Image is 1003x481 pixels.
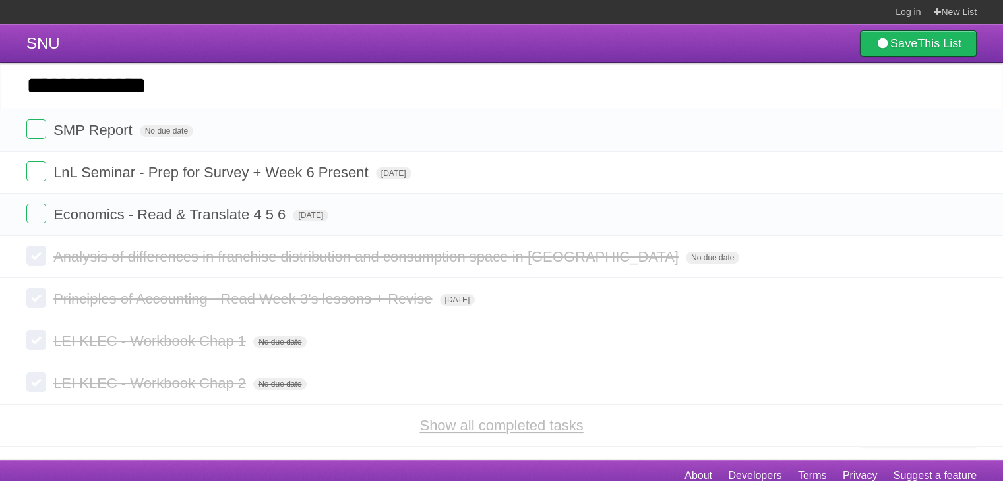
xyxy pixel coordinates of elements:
[53,164,372,181] span: LnL Seminar - Prep for Survey + Week 6 Present
[53,291,435,307] span: Principles of Accounting - Read Week 3's lessons + Revise
[26,204,46,223] label: Done
[53,206,289,223] span: Economics - Read & Translate 4 5 6
[419,417,583,434] a: Show all completed tasks
[53,375,249,391] span: LEI KLEC - Workbook Chap 2
[860,30,977,57] a: SaveThis List
[440,294,475,306] span: [DATE]
[26,246,46,266] label: Done
[917,37,961,50] b: This List
[140,125,193,137] span: No due date
[53,333,249,349] span: LEI KLEC - Workbook Chap 1
[26,34,60,52] span: SNU
[293,210,328,221] span: [DATE]
[26,119,46,139] label: Done
[53,248,682,265] span: Analysis of differences in franchise distribution and consumption space in [GEOGRAPHIC_DATA]
[53,122,135,138] span: SMP Report
[26,372,46,392] label: Done
[253,378,307,390] span: No due date
[686,252,739,264] span: No due date
[253,336,307,348] span: No due date
[26,161,46,181] label: Done
[26,288,46,308] label: Done
[376,167,411,179] span: [DATE]
[26,330,46,350] label: Done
